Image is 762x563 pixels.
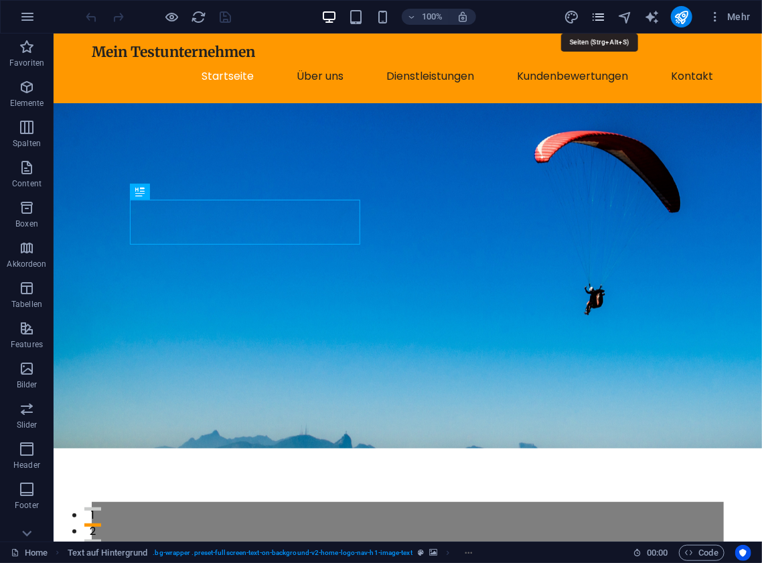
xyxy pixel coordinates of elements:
[11,339,43,350] p: Features
[685,545,718,561] span: Code
[656,548,658,558] span: :
[708,10,751,23] span: Mehr
[674,9,689,25] i: Veröffentlichen
[617,9,633,25] i: Navigator
[31,490,48,493] button: 2
[68,545,148,561] span: Klick zum Auswählen. Doppelklick zum Bearbeiten
[31,474,48,477] button: 1
[644,9,660,25] button: text_generator
[7,259,46,269] p: Akkordeon
[591,9,607,25] button: pages
[418,549,424,556] i: Dieses Element ist ein anpassbares Preset
[671,6,692,27] button: publish
[633,545,668,561] h6: Session-Zeit
[617,9,633,25] button: navigator
[9,58,44,68] p: Favoriten
[735,545,751,561] button: Usercentrics
[564,9,579,25] i: Design (Strg+Alt+Y)
[17,420,37,430] p: Slider
[17,379,37,390] p: Bilder
[31,506,48,509] button: 3
[11,299,42,310] p: Tabellen
[679,545,725,561] button: Code
[647,545,668,561] span: 00 00
[191,9,207,25] button: reload
[153,545,412,561] span: . bg-wrapper .preset-fullscreen-text-on-background-v2-home-logo-nav-h1-image-text
[644,9,660,25] i: AI Writer
[10,98,44,109] p: Elemente
[164,9,180,25] button: Klicke hier, um den Vorschau-Modus zu verlassen
[68,545,480,561] nav: breadcrumb
[13,138,41,149] p: Spalten
[13,460,40,471] p: Header
[429,549,437,556] i: Element verfügt über einen Hintergrund
[703,6,756,27] button: Mehr
[402,9,449,25] button: 100%
[15,500,39,511] p: Footer
[11,545,48,561] a: Klick, um Auswahl aufzuheben. Doppelklick öffnet Seitenverwaltung
[564,9,580,25] button: design
[12,178,42,189] p: Content
[422,9,443,25] h6: 100%
[15,218,38,229] p: Boxen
